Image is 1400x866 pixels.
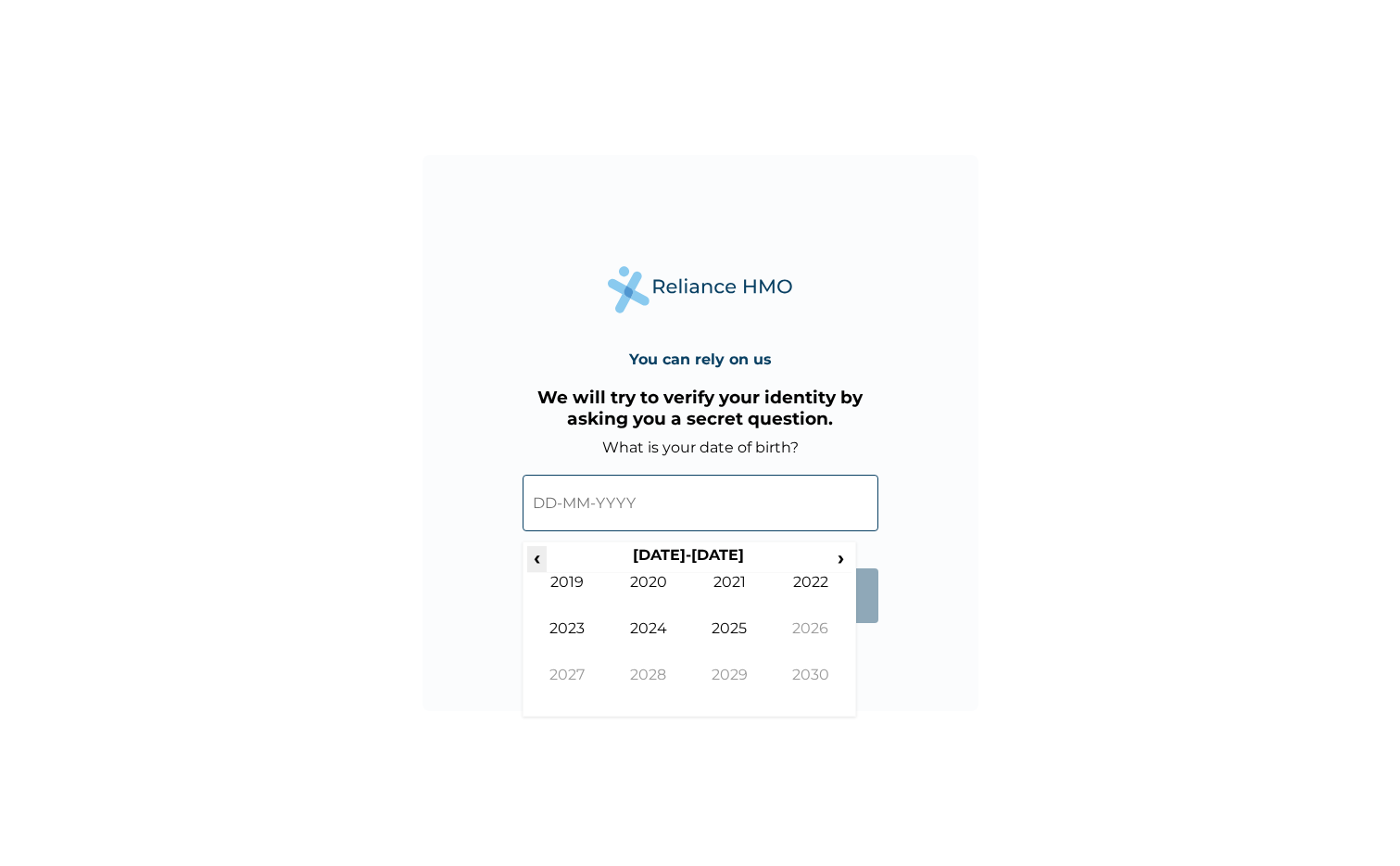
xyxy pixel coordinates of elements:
th: [DATE]-[DATE] [547,546,831,572]
td: 2028 [608,666,689,712]
td: 2020 [608,573,689,619]
td: 2023 [527,619,609,666]
h3: We will try to verify your identity by asking you a secret question. [523,387,878,429]
img: Reliance Health's Logo [608,266,793,313]
td: 2030 [770,666,851,712]
label: What is your date of birth? [602,439,799,456]
h4: You can rely on us [629,350,772,368]
input: DD-MM-YYYY [523,475,878,531]
td: 2024 [608,619,689,666]
td: 2026 [770,619,851,666]
td: 2021 [689,573,771,619]
span: › [831,546,851,569]
td: 2022 [770,573,851,619]
td: 2025 [689,619,771,666]
td: 2027 [527,666,609,712]
td: 2019 [527,573,609,619]
span: ‹ [527,546,547,569]
td: 2029 [689,666,771,712]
